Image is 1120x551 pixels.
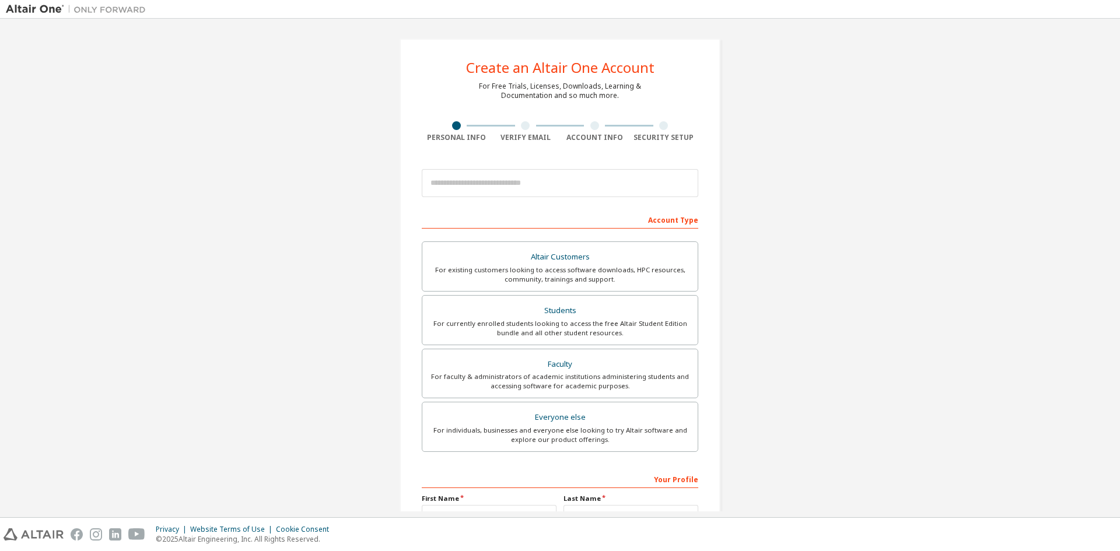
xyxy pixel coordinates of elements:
[491,133,561,142] div: Verify Email
[429,426,691,444] div: For individuals, businesses and everyone else looking to try Altair software and explore our prod...
[3,528,64,541] img: altair_logo.svg
[190,525,276,534] div: Website Terms of Use
[128,528,145,541] img: youtube.svg
[429,303,691,319] div: Students
[466,61,654,75] div: Create an Altair One Account
[422,210,698,229] div: Account Type
[6,3,152,15] img: Altair One
[422,133,491,142] div: Personal Info
[90,528,102,541] img: instagram.svg
[156,525,190,534] div: Privacy
[429,249,691,265] div: Altair Customers
[429,372,691,391] div: For faculty & administrators of academic institutions administering students and accessing softwa...
[560,133,629,142] div: Account Info
[429,265,691,284] div: For existing customers looking to access software downloads, HPC resources, community, trainings ...
[429,356,691,373] div: Faculty
[563,494,698,503] label: Last Name
[429,319,691,338] div: For currently enrolled students looking to access the free Altair Student Edition bundle and all ...
[629,133,699,142] div: Security Setup
[422,494,556,503] label: First Name
[479,82,641,100] div: For Free Trials, Licenses, Downloads, Learning & Documentation and so much more.
[109,528,121,541] img: linkedin.svg
[71,528,83,541] img: facebook.svg
[276,525,336,534] div: Cookie Consent
[429,409,691,426] div: Everyone else
[156,534,336,544] p: © 2025 Altair Engineering, Inc. All Rights Reserved.
[422,469,698,488] div: Your Profile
